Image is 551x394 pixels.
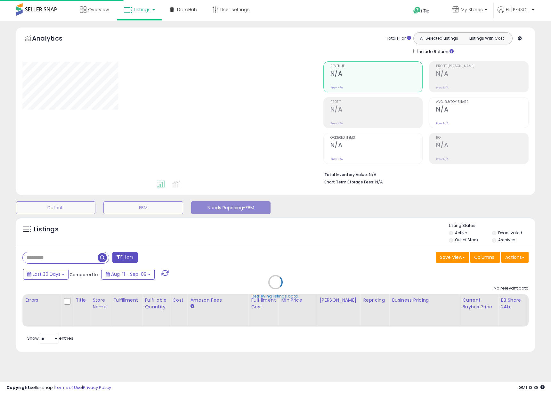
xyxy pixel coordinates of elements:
[461,6,483,13] span: My Stores
[506,6,530,13] span: Hi [PERSON_NAME]
[463,34,510,42] button: Listings With Cost
[421,8,430,14] span: Help
[324,170,524,178] li: N/A
[103,201,183,214] button: FBM
[436,65,528,68] span: Profit [PERSON_NAME]
[498,6,534,21] a: Hi [PERSON_NAME]
[330,136,423,140] span: Ordered Items
[88,6,109,13] span: Overview
[330,121,343,125] small: Prev: N/A
[330,157,343,161] small: Prev: N/A
[436,86,449,89] small: Prev: N/A
[330,86,343,89] small: Prev: N/A
[436,136,528,140] span: ROI
[436,121,449,125] small: Prev: N/A
[415,34,463,42] button: All Selected Listings
[330,106,423,114] h2: N/A
[436,100,528,104] span: Avg. Buybox Share
[252,293,300,299] div: Retrieving listings data..
[409,48,461,55] div: Include Returns
[330,70,423,79] h2: N/A
[191,201,271,214] button: Needs Repricing-FBM
[436,157,449,161] small: Prev: N/A
[408,2,442,21] a: Help
[330,100,423,104] span: Profit
[324,179,374,185] b: Short Term Storage Fees:
[375,179,383,185] span: N/A
[413,6,421,14] i: Get Help
[16,201,95,214] button: Default
[436,142,528,150] h2: N/A
[177,6,197,13] span: DataHub
[324,172,368,177] b: Total Inventory Value:
[386,35,411,42] div: Totals For
[436,70,528,79] h2: N/A
[134,6,150,13] span: Listings
[330,142,423,150] h2: N/A
[436,106,528,114] h2: N/A
[32,34,75,44] h5: Analytics
[330,65,423,68] span: Revenue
